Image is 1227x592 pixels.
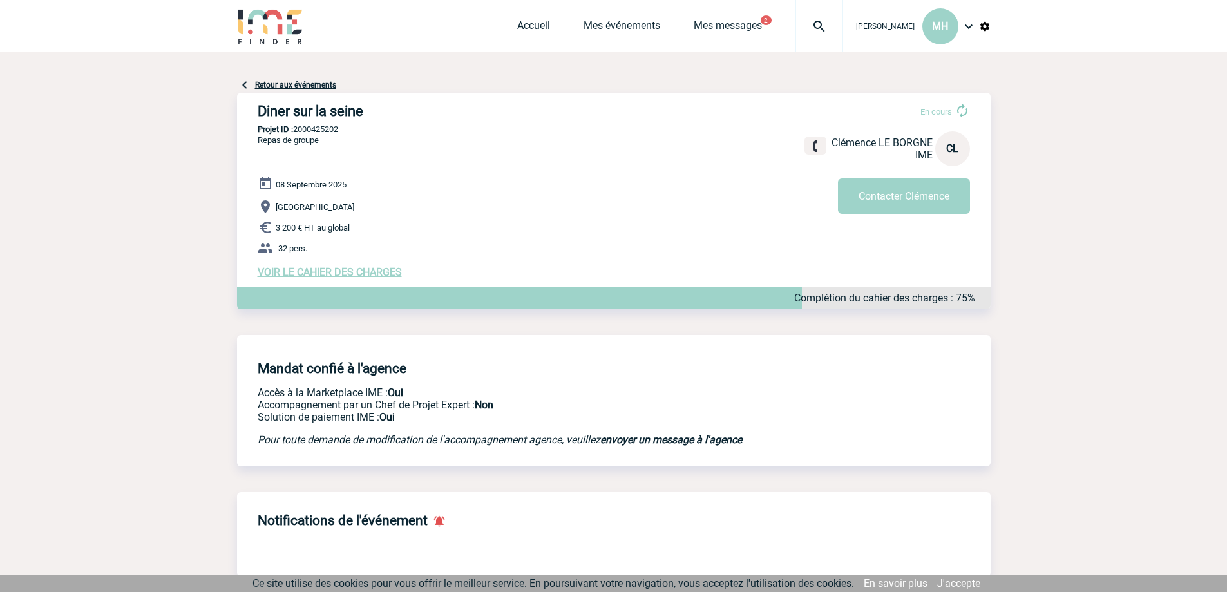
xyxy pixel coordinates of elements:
[920,107,952,117] span: En cours
[276,223,350,233] span: 3 200 € HT au global
[584,19,660,37] a: Mes événements
[258,135,319,145] span: Repas de groupe
[276,180,347,189] span: 08 Septembre 2025
[278,243,307,253] span: 32 pers.
[856,22,915,31] span: [PERSON_NAME]
[832,137,933,149] span: Clémence LE BORGNE
[475,399,493,411] b: Non
[838,178,970,214] button: Contacter Clémence
[258,434,742,446] em: Pour toute demande de modification de l'accompagnement agence, veuillez
[937,577,980,589] a: J'accepte
[258,387,792,399] p: Accès à la Marketplace IME :
[694,19,762,37] a: Mes messages
[258,103,644,119] h3: Diner sur la seine
[258,513,428,528] h4: Notifications de l'événement
[864,577,927,589] a: En savoir plus
[932,20,948,32] span: MH
[915,149,933,161] span: IME
[237,8,304,44] img: IME-Finder
[258,399,792,411] p: Prestation payante
[237,124,991,134] p: 2000425202
[258,266,402,278] a: VOIR LE CAHIER DES CHARGES
[946,142,958,155] span: CL
[761,15,772,25] button: 2
[388,387,403,399] b: Oui
[600,434,742,446] a: envoyer un message à l'agence
[379,411,395,423] b: Oui
[258,361,406,376] h4: Mandat confié à l'agence
[258,124,293,134] b: Projet ID :
[258,411,792,423] p: Conformité aux process achat client, Prise en charge de la facturation, Mutualisation de plusieur...
[252,577,854,589] span: Ce site utilise des cookies pour vous offrir le meilleur service. En poursuivant votre navigation...
[810,140,821,152] img: fixe.png
[255,81,336,90] a: Retour aux événements
[276,202,354,212] span: [GEOGRAPHIC_DATA]
[517,19,550,37] a: Accueil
